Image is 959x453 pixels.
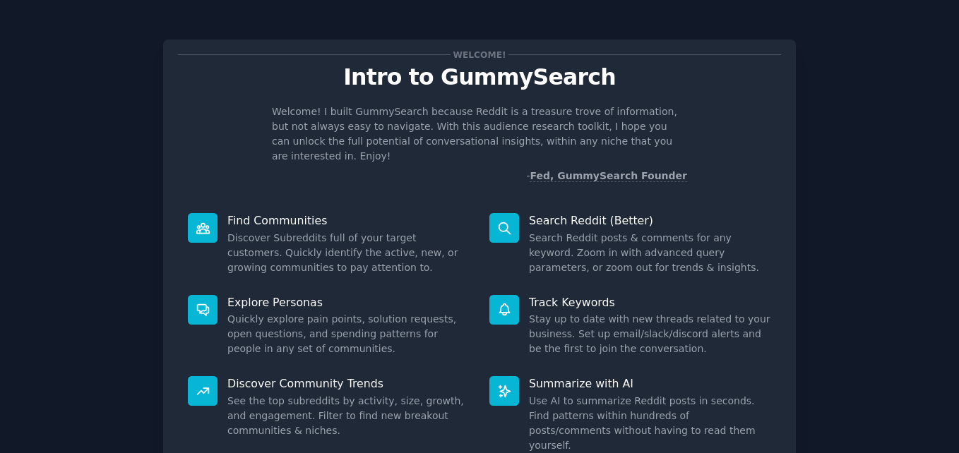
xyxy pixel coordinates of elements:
dd: Stay up to date with new threads related to your business. Set up email/slack/discord alerts and ... [529,312,771,356]
dd: See the top subreddits by activity, size, growth, and engagement. Filter to find new breakout com... [227,394,470,438]
p: Summarize with AI [529,376,771,391]
dd: Use AI to summarize Reddit posts in seconds. Find patterns within hundreds of posts/comments with... [529,394,771,453]
p: Discover Community Trends [227,376,470,391]
div: - [526,169,687,183]
p: Search Reddit (Better) [529,213,771,228]
dd: Quickly explore pain points, solution requests, open questions, and spending patterns for people ... [227,312,470,356]
span: Welcome! [451,47,508,62]
p: Welcome! I built GummySearch because Reddit is a treasure trove of information, but not always ea... [272,104,687,164]
dd: Discover Subreddits full of your target customers. Quickly identify the active, new, or growing c... [227,231,470,275]
dd: Search Reddit posts & comments for any keyword. Zoom in with advanced query parameters, or zoom o... [529,231,771,275]
p: Explore Personas [227,295,470,310]
p: Intro to GummySearch [178,65,781,90]
p: Find Communities [227,213,470,228]
p: Track Keywords [529,295,771,310]
a: Fed, GummySearch Founder [530,170,687,182]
